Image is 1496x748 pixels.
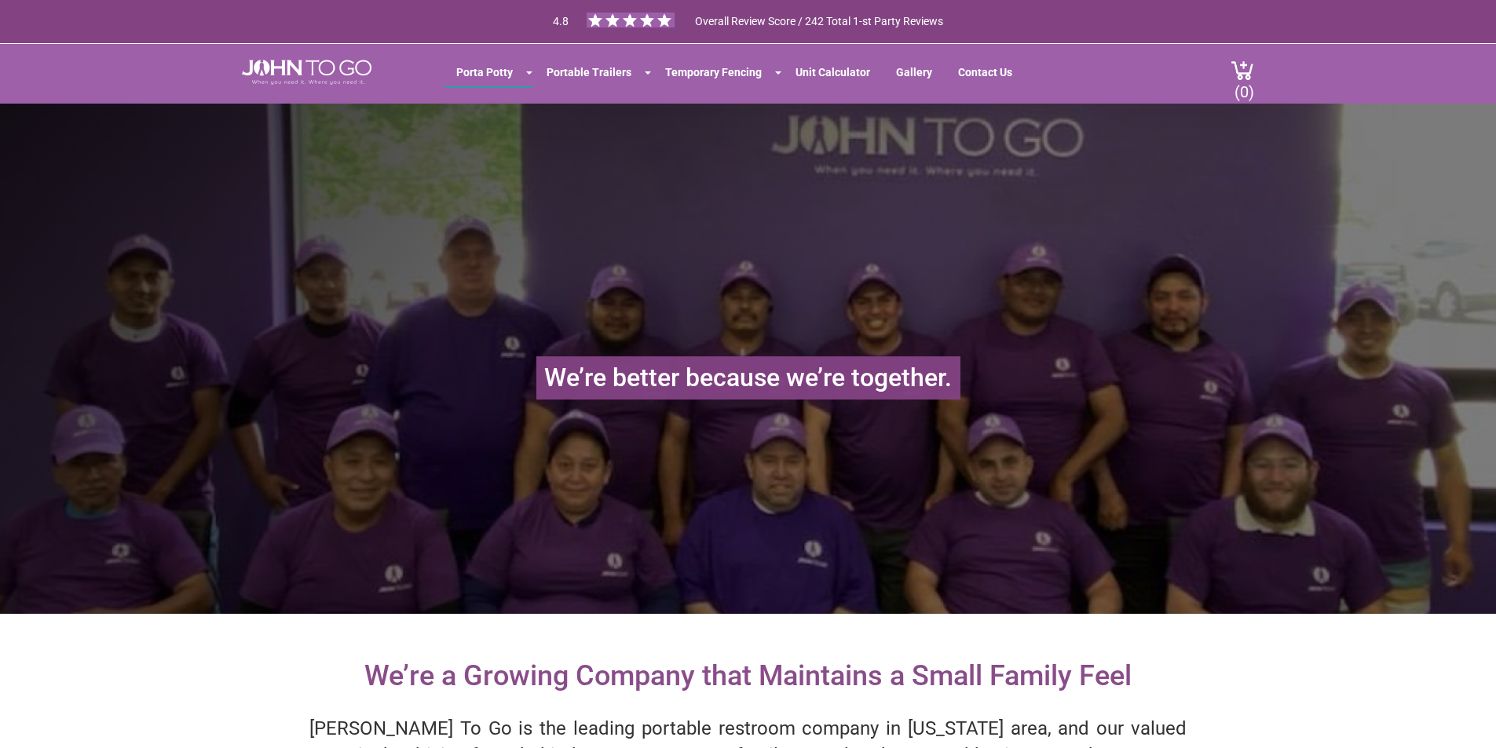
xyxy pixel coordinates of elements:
[695,15,943,59] span: Overall Review Score / 242 Total 1-st Party Reviews
[784,58,882,86] a: Unit Calculator
[884,58,944,86] a: Gallery
[1231,60,1254,81] img: cart a
[349,645,1147,708] h2: We’re a Growing Company that Maintains a Small Family Feel
[444,58,525,86] a: Porta Potty
[536,356,960,400] h1: We’re better because we’re together.
[242,60,371,85] img: JOHN to go
[946,58,1024,86] a: Contact Us
[553,15,569,27] span: 4.8
[653,58,774,86] a: Temporary Fencing
[1234,70,1254,101] span: (0)
[535,58,643,86] a: Portable Trailers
